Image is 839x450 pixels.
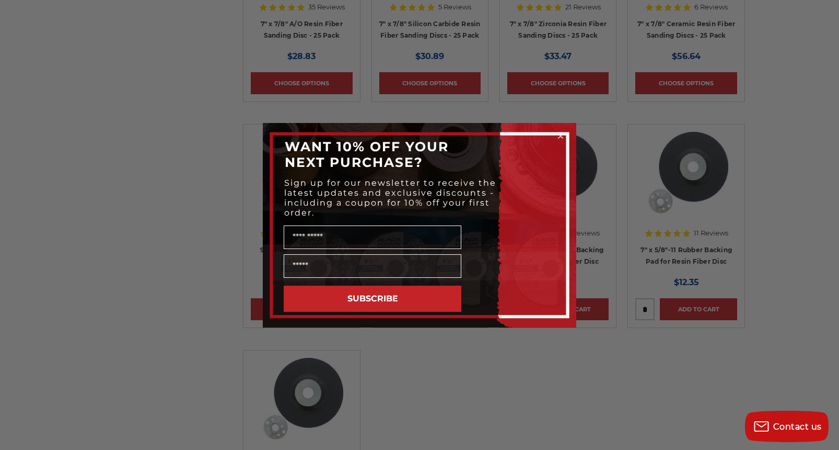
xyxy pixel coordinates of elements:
button: Close dialog [555,131,566,141]
button: SUBSCRIBE [284,286,461,312]
span: WANT 10% OFF YOUR NEXT PURCHASE? [285,139,449,170]
input: Email [284,254,461,278]
span: Sign up for our newsletter to receive the latest updates and exclusive discounts - including a co... [284,178,496,218]
span: Contact us [773,422,822,432]
button: Contact us [745,411,829,442]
